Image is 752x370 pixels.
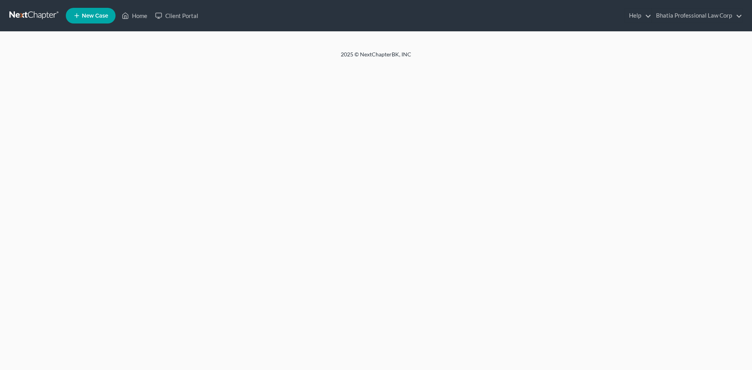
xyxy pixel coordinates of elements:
[151,9,202,23] a: Client Portal
[652,9,742,23] a: Bhatia Professional Law Corp
[153,51,599,65] div: 2025 © NextChapterBK, INC
[66,8,116,23] new-legal-case-button: New Case
[625,9,651,23] a: Help
[118,9,151,23] a: Home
